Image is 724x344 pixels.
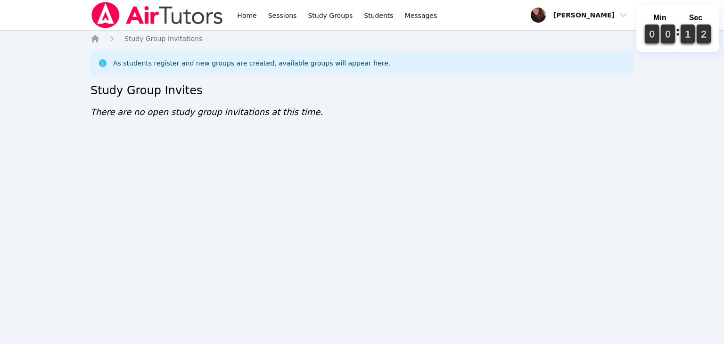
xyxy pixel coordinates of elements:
[124,35,202,42] span: Study Group Invitations
[405,11,437,20] span: Messages
[90,83,633,98] h2: Study Group Invites
[113,58,390,68] div: As students register and new groups are created, available groups will appear here.
[124,34,202,43] a: Study Group Invitations
[90,107,323,117] span: There are no open study group invitations at this time.
[90,34,633,43] nav: Breadcrumb
[90,2,224,28] img: Air Tutors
